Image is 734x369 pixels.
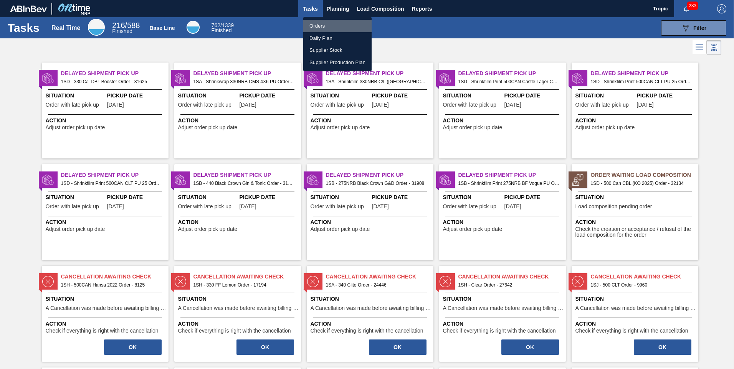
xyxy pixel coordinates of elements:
[303,56,372,69] a: Supplier Production Plan
[303,32,372,44] a: Daily Plan
[303,44,372,56] a: Supplier Stock
[303,20,372,32] a: Orders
